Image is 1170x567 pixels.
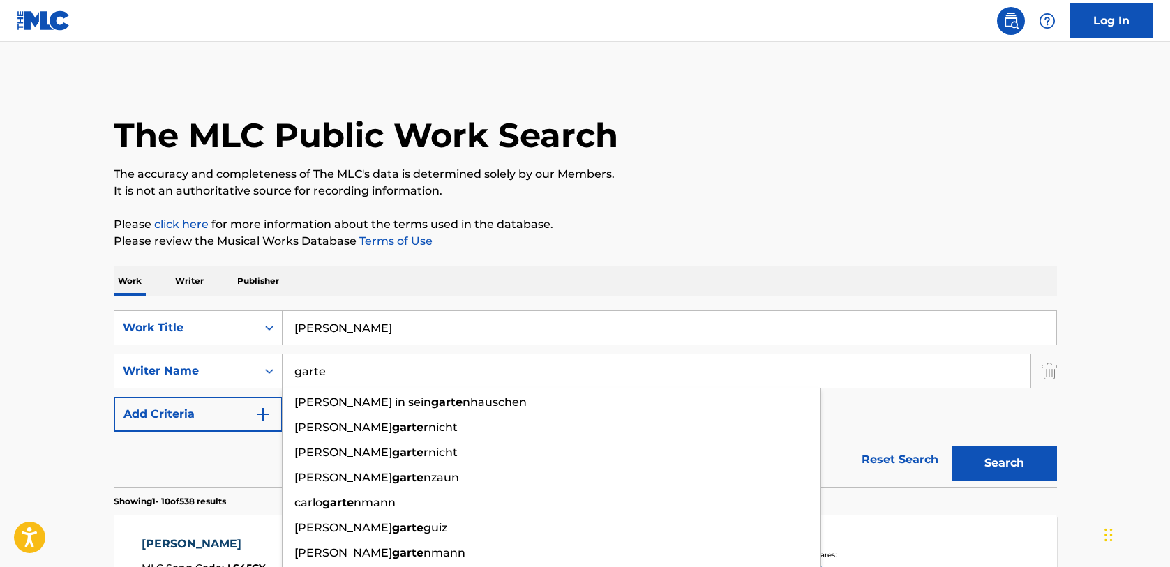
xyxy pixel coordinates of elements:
[855,444,945,475] a: Reset Search
[392,546,423,559] strong: garte
[294,421,392,434] span: [PERSON_NAME]
[114,216,1057,233] p: Please for more information about the terms used in the database.
[1042,354,1057,388] img: Delete Criterion
[294,395,431,409] span: [PERSON_NAME] in sein
[123,363,248,379] div: Writer Name
[294,471,392,484] span: [PERSON_NAME]
[1033,7,1061,35] div: Help
[154,218,209,231] a: click here
[392,521,423,534] strong: garte
[463,395,527,409] span: nhauschen
[1070,3,1153,38] a: Log In
[1100,500,1170,567] iframe: Chat Widget
[1003,13,1019,29] img: search
[423,546,465,559] span: nmann
[294,446,392,459] span: [PERSON_NAME]
[114,183,1057,199] p: It is not an authoritative source for recording information.
[431,395,463,409] strong: garte
[952,446,1057,481] button: Search
[1104,514,1113,556] div: Drag
[294,496,322,509] span: carlo
[423,421,458,434] span: rnicht
[171,266,208,296] p: Writer
[392,471,423,484] strong: garte
[233,266,283,296] p: Publisher
[322,496,354,509] strong: garte
[123,319,248,336] div: Work Title
[114,310,1057,487] form: Search Form
[114,233,1057,250] p: Please review the Musical Works Database
[354,496,396,509] span: nmann
[114,266,146,296] p: Work
[142,536,265,552] div: [PERSON_NAME]
[17,10,70,31] img: MLC Logo
[114,166,1057,183] p: The accuracy and completeness of The MLC's data is determined solely by our Members.
[1039,13,1056,29] img: help
[392,446,423,459] strong: garte
[423,521,447,534] span: guiz
[114,495,226,508] p: Showing 1 - 10 of 538 results
[392,421,423,434] strong: garte
[997,7,1025,35] a: Public Search
[294,521,392,534] span: [PERSON_NAME]
[114,114,618,156] h1: The MLC Public Work Search
[423,446,458,459] span: rnicht
[114,397,283,432] button: Add Criteria
[357,234,433,248] a: Terms of Use
[294,546,392,559] span: [PERSON_NAME]
[255,406,271,423] img: 9d2ae6d4665cec9f34b9.svg
[423,471,459,484] span: nzaun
